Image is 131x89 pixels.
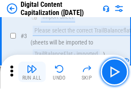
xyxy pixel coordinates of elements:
[103,5,110,12] img: Support
[107,65,121,79] img: Main button
[41,12,75,22] div: Import Sheet
[27,64,37,74] img: Run All
[82,64,92,74] img: Skip
[21,0,99,17] div: Digital Content Capitalization ([DATE])
[21,33,27,39] span: # 3
[33,49,100,59] div: TrailBalanceFlat - imported
[7,3,17,14] img: Back
[46,62,73,82] button: Undo
[53,75,66,80] div: Undo
[18,62,46,82] button: Run All
[54,64,64,74] img: Undo
[73,62,101,82] button: Skip
[114,3,124,14] img: Settings menu
[22,75,42,80] div: Run All
[82,75,92,80] div: Skip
